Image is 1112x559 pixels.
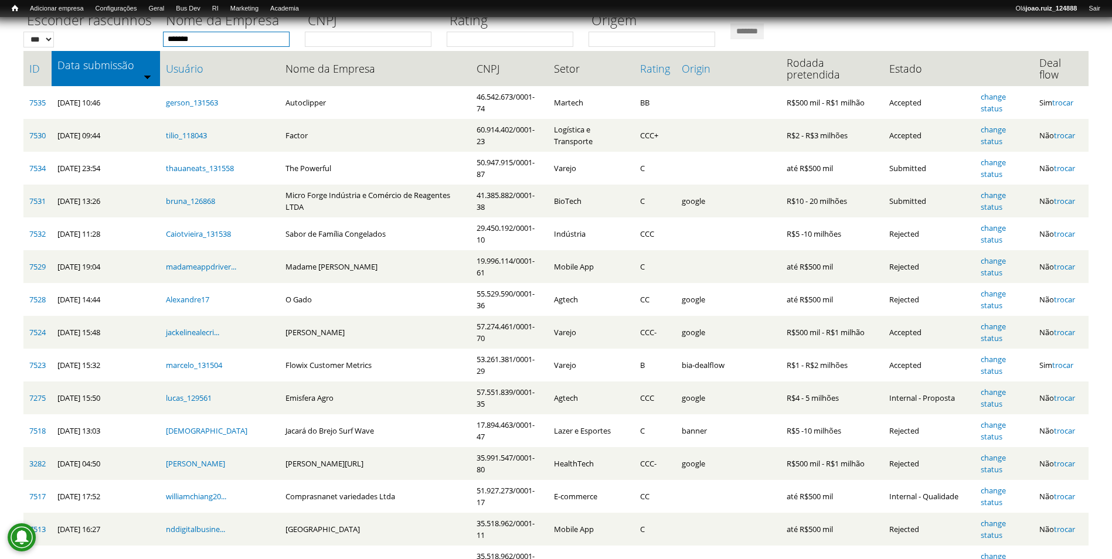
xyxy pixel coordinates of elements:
[1009,3,1083,15] a: Olájoao.ruiz_124888
[1054,491,1075,502] a: trocar
[548,480,634,513] td: E-commerce
[1054,425,1075,436] a: trocar
[981,255,1006,278] a: change status
[52,447,160,480] td: [DATE] 04:50
[206,3,225,15] a: RI
[29,393,46,403] a: 7275
[29,491,46,502] a: 7517
[29,63,46,74] a: ID
[640,63,670,74] a: Rating
[471,152,548,185] td: 50.947.915/0001-87
[1052,360,1073,370] a: trocar
[676,283,781,316] td: google
[52,349,160,381] td: [DATE] 15:32
[883,316,975,349] td: Accepted
[471,283,548,316] td: 55.529.590/0001-36
[781,51,883,86] th: Rodada pretendida
[548,414,634,447] td: Lazer e Esportes
[23,11,155,32] label: Esconder rascunhos
[781,480,883,513] td: até R$500 mil
[1054,524,1075,534] a: trocar
[170,3,206,15] a: Bus Dev
[634,447,676,480] td: CCC-
[29,294,46,305] a: 7528
[883,381,975,414] td: Internal - Proposta
[1052,97,1073,108] a: trocar
[548,51,634,86] th: Setor
[548,513,634,546] td: Mobile App
[781,185,883,217] td: R$10 - 20 milhões
[548,447,634,480] td: HealthTech
[24,3,90,15] a: Adicionar empresa
[280,185,471,217] td: Micro Forge Indústria e Comércio de Reagentes LTDA
[280,217,471,250] td: Sabor de Família Congelados
[166,425,247,436] a: [DEMOGRAPHIC_DATA]
[634,283,676,316] td: CC
[52,480,160,513] td: [DATE] 17:52
[883,480,975,513] td: Internal - Qualidade
[883,349,975,381] td: Accepted
[883,152,975,185] td: Submitted
[981,157,1006,179] a: change status
[142,3,170,15] a: Geral
[52,119,160,152] td: [DATE] 09:44
[57,59,154,71] a: Data submissão
[163,11,297,32] label: Nome da Empresa
[781,349,883,381] td: R$1 - R$2 milhões
[471,217,548,250] td: 29.450.192/0001-10
[280,51,471,86] th: Nome da Empresa
[981,518,1006,540] a: change status
[981,223,1006,245] a: change status
[781,119,883,152] td: R$2 - R$3 milhões
[6,3,24,14] a: Início
[471,447,548,480] td: 35.991.547/0001-80
[781,381,883,414] td: R$4 - 5 milhões
[548,119,634,152] td: Logística e Transporte
[280,447,471,480] td: [PERSON_NAME][URL]
[781,316,883,349] td: R$500 mil - R$1 milhão
[166,360,222,370] a: marcelo_131504
[1054,294,1075,305] a: trocar
[166,196,215,206] a: bruna_126868
[166,63,274,74] a: Usuário
[781,152,883,185] td: até R$500 mil
[1083,3,1106,15] a: Sair
[52,283,160,316] td: [DATE] 14:44
[634,86,676,119] td: BB
[981,354,1006,376] a: change status
[634,119,676,152] td: CCC+
[781,250,883,283] td: até R$500 mil
[883,185,975,217] td: Submitted
[676,316,781,349] td: google
[29,163,46,173] a: 7534
[280,349,471,381] td: Flowix Customer Metrics
[471,349,548,381] td: 53.261.381/0001-29
[1033,51,1089,86] th: Deal flow
[883,447,975,480] td: Rejected
[883,414,975,447] td: Rejected
[981,485,1006,507] a: change status
[471,414,548,447] td: 17.894.463/0001-47
[981,190,1006,212] a: change status
[548,316,634,349] td: Varejo
[1033,217,1089,250] td: Não
[280,513,471,546] td: [GEOGRAPHIC_DATA]
[634,513,676,546] td: C
[676,185,781,217] td: google
[280,152,471,185] td: The Powerful
[548,250,634,283] td: Mobile App
[471,119,548,152] td: 60.914.402/0001-23
[90,3,143,15] a: Configurações
[1033,513,1089,546] td: Não
[676,447,781,480] td: google
[634,185,676,217] td: C
[280,250,471,283] td: Madame [PERSON_NAME]
[781,414,883,447] td: R$5 -10 milhões
[29,360,46,370] a: 7523
[29,196,46,206] a: 7531
[280,414,471,447] td: Jacará do Brejo Surf Wave
[166,491,226,502] a: williamchiang20...
[166,163,234,173] a: thauaneats_131558
[883,283,975,316] td: Rejected
[29,229,46,239] a: 7532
